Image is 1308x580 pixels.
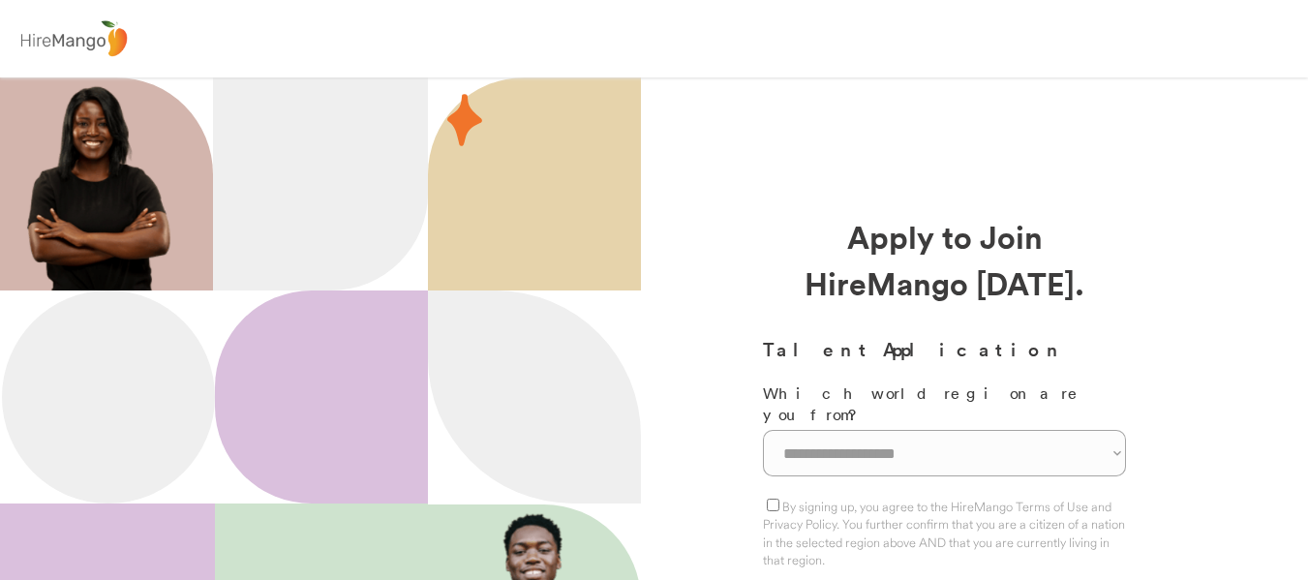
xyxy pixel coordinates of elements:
img: logo%20-%20hiremango%20gray.png [15,16,133,62]
img: 200x220.png [4,77,193,290]
div: Apply to Join HireMango [DATE]. [763,213,1126,306]
label: By signing up, you agree to the HireMango Terms of Use and Privacy Policy. You further confirm th... [763,499,1125,567]
img: 29 [447,94,482,146]
div: Which world region are you from? [763,382,1126,426]
img: Ellipse%2012 [2,290,215,504]
img: yH5BAEAAAAALAAAAAABAAEAAAIBRAA7 [447,97,641,290]
h3: Talent Application [763,335,1126,363]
